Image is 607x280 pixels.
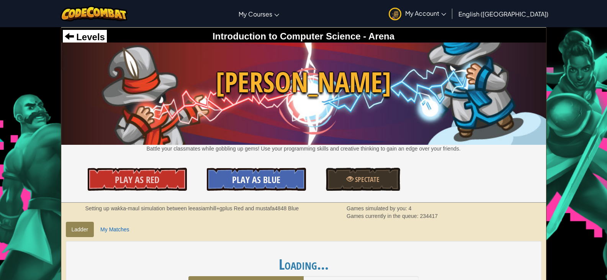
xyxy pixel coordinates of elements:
[326,168,400,191] a: Spectate
[458,10,548,18] span: English ([GEOGRAPHIC_DATA])
[61,62,546,102] span: [PERSON_NAME]
[405,9,446,17] span: My Account
[232,174,280,186] span: Play As Blue
[455,3,552,24] a: English ([GEOGRAPHIC_DATA])
[74,32,105,42] span: Levels
[361,31,394,41] span: - Arena
[95,222,135,237] a: My Matches
[409,205,412,211] span: 4
[61,145,546,152] p: Battle your classmates while gobbling up gems! Use your programming skills and creative thinking ...
[85,205,299,211] strong: Setting up wakka-maul simulation between leeasiamhill+gplus Red and mustafa4848 Blue
[347,205,409,211] span: Games simulated by you:
[389,8,401,20] img: avatar
[239,10,272,18] span: My Courses
[420,213,438,219] span: 234417
[347,213,420,219] span: Games currently in the queue:
[66,222,94,237] a: Ladder
[65,32,105,42] a: Levels
[235,3,283,24] a: My Courses
[353,175,380,184] span: Spectate
[213,31,361,41] span: Introduction to Computer Science
[74,256,534,272] h1: Loading...
[115,174,159,186] span: Play As Red
[385,2,450,26] a: My Account
[61,6,128,21] img: CodeCombat logo
[61,43,546,145] img: Wakka Maul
